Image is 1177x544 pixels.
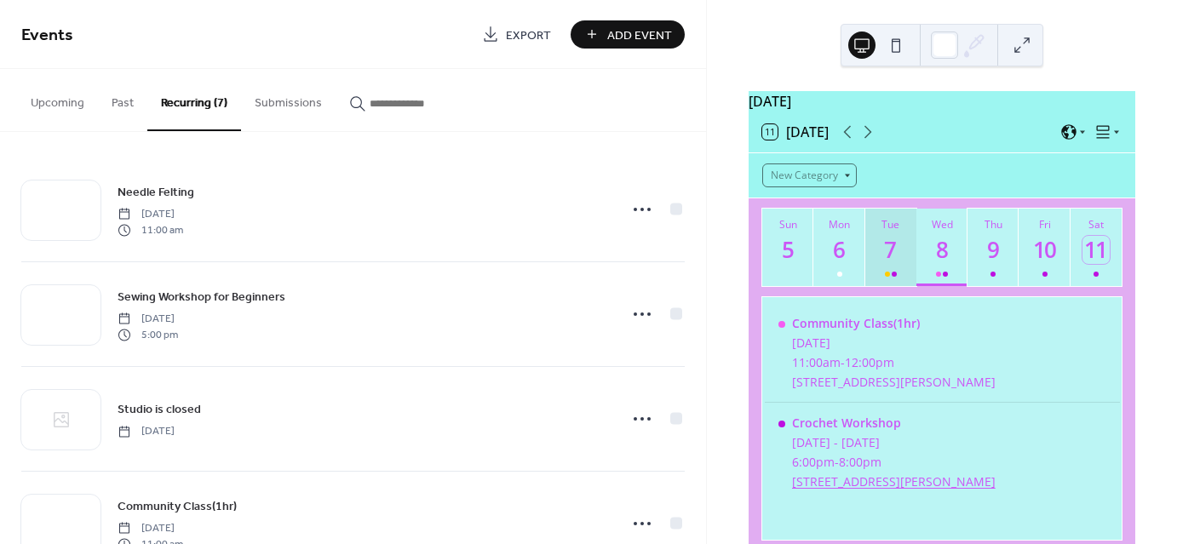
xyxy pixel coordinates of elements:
div: [DATE] [792,335,996,351]
span: Needle Felting [118,184,194,202]
div: [DATE] - [DATE] [792,434,996,450]
div: Sun [767,217,808,232]
a: Studio is closed [118,399,201,419]
span: Events [21,19,73,52]
div: Tue [870,217,911,232]
span: 6:00pm [792,454,835,470]
span: 11:00 am [118,222,183,238]
a: Needle Felting [118,182,194,202]
button: Wed8 [916,209,967,286]
span: Sewing Workshop for Beginners [118,289,285,306]
button: Thu9 [967,209,1019,286]
div: Crochet Workshop [792,415,996,431]
a: Export [469,20,564,49]
span: [DATE] [118,312,178,327]
div: 7 [877,236,905,264]
button: Past [98,69,147,129]
span: 11:00am [792,354,841,370]
a: [STREET_ADDRESS][PERSON_NAME] [792,473,996,490]
button: Sun5 [762,209,813,286]
button: Sat11 [1071,209,1122,286]
span: - [841,354,845,370]
button: Submissions [241,69,336,129]
a: Sewing Workshop for Beginners [118,287,285,306]
div: 8 [928,236,956,264]
div: 9 [979,236,1008,264]
div: Fri [1024,217,1065,232]
button: Mon6 [813,209,864,286]
div: [STREET_ADDRESS][PERSON_NAME] [792,374,996,390]
a: Community Class(1hr) [118,496,237,516]
button: Fri10 [1019,209,1070,286]
span: 5:00 pm [118,327,178,342]
div: 6 [825,236,853,264]
div: Sat [1076,217,1117,232]
div: Community Class(1hr) [792,315,996,331]
div: Thu [973,217,1013,232]
span: Export [506,26,551,44]
div: Wed [922,217,962,232]
button: 11[DATE] [756,120,835,144]
button: Recurring (7) [147,69,241,131]
span: [DATE] [118,207,183,222]
span: Community Class(1hr) [118,498,237,516]
div: Mon [818,217,859,232]
button: Tue7 [865,209,916,286]
span: 8:00pm [839,454,881,470]
div: 5 [774,236,802,264]
div: [DATE] [749,91,1135,112]
div: 11 [1082,236,1111,264]
button: Add Event [571,20,685,49]
span: - [835,454,839,470]
span: Studio is closed [118,401,201,419]
div: 10 [1031,236,1059,264]
span: [DATE] [118,424,175,439]
span: 12:00pm [845,354,894,370]
button: Upcoming [17,69,98,129]
span: Add Event [607,26,672,44]
span: [DATE] [118,521,183,536]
